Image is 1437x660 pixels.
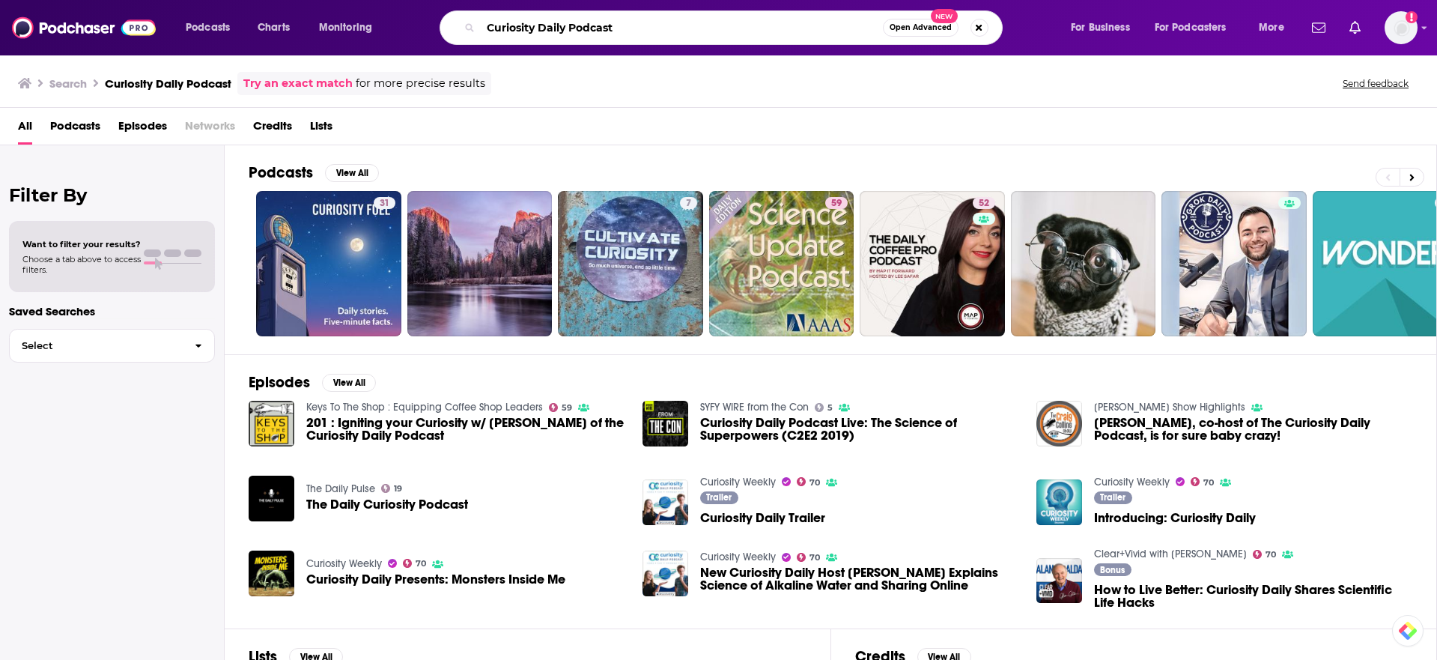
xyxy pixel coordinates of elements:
img: New Curiosity Daily Host Chris Jericho Explains Science of Alkaline Water and Sharing Online [642,551,688,596]
span: Curiosity Daily Trailer [700,512,825,524]
a: 52 [973,197,995,209]
button: open menu [309,16,392,40]
img: How to Live Better: Curiosity Daily Shares Scientific Life Hacks [1036,558,1082,604]
span: 19 [394,485,402,492]
p: Saved Searches [9,304,215,318]
span: Want to filter your results? [22,239,141,249]
a: Try an exact match [243,75,353,92]
span: [PERSON_NAME], co-host of The Curiosity Daily Podcast, is for sure baby crazy! [1094,417,1412,442]
img: Introducing: Curiosity Daily [1036,479,1082,525]
a: SYFY WIRE from the Con [700,401,809,414]
div: Search podcasts, credits, & more... [454,10,1017,45]
span: New Curiosity Daily Host [PERSON_NAME] Explains Science of Alkaline Water and Sharing Online [700,566,1018,592]
svg: Add a profile image [1406,11,1418,23]
button: open menu [1248,16,1303,40]
img: Cody Gough, co-host of The Curiosity Daily Podcast, is for sure baby crazy! [1036,401,1082,446]
a: New Curiosity Daily Host Chris Jericho Explains Science of Alkaline Water and Sharing Online [700,566,1018,592]
h3: Curiosity Daily Podcast [105,76,231,91]
a: 70 [1191,477,1215,486]
a: The Daily Pulse [306,482,375,495]
a: 59 [825,197,848,209]
span: 70 [416,560,426,567]
button: View All [322,374,376,392]
span: For Podcasters [1155,17,1227,38]
span: Choose a tab above to access filters. [22,254,141,275]
button: open menu [175,16,249,40]
span: 59 [562,405,572,411]
a: 5 [815,403,833,412]
a: 59 [709,191,854,336]
a: 70 [1253,550,1277,559]
span: New [931,9,958,23]
button: open menu [1145,16,1248,40]
span: 70 [809,479,820,486]
span: More [1259,17,1284,38]
a: 31 [256,191,401,336]
span: Curiosity Daily Podcast Live: The Science of Superpowers (C2E2 2019) [700,417,1018,442]
a: Clear+Vivid with Alan Alda [1094,548,1247,560]
span: 59 [831,196,842,211]
span: For Business [1071,17,1130,38]
a: EpisodesView All [249,373,376,392]
a: Curiosity Weekly [700,551,776,563]
span: Episodes [118,114,167,145]
a: All [18,114,32,145]
a: Curiosity Weekly [306,557,382,570]
a: 7 [680,197,697,209]
a: Curiosity Daily Presents: Monsters Inside Me [306,573,565,586]
a: 7 [558,191,703,336]
img: The Daily Curiosity Podcast [249,476,294,521]
span: Open Advanced [890,24,952,31]
button: Open AdvancedNew [883,19,958,37]
span: Trailer [1100,493,1125,502]
span: Networks [185,114,235,145]
a: Podchaser - Follow, Share and Rate Podcasts [12,13,156,42]
a: 70 [797,477,821,486]
h2: Filter By [9,184,215,206]
span: Bonus [1100,566,1125,575]
span: 5 [827,405,833,411]
span: Monitoring [319,17,372,38]
a: Credits [253,114,292,145]
span: 70 [809,554,820,561]
span: 7 [686,196,691,211]
img: Curiosity Daily Trailer [642,479,688,525]
a: Podcasts [50,114,100,145]
a: Lists [310,114,332,145]
a: Craig Collins Show Highlights [1094,401,1245,414]
img: Curiosity Daily Podcast Live: The Science of Superpowers (C2E2 2019) [642,401,688,446]
input: Search podcasts, credits, & more... [481,16,883,40]
a: 52 [860,191,1005,336]
span: Select [10,341,183,351]
a: Charts [248,16,299,40]
a: Cody Gough, co-host of The Curiosity Daily Podcast, is for sure baby crazy! [1094,417,1412,442]
h2: Podcasts [249,163,313,182]
img: 201 : Igniting your Curiosity w/ Cody Gough of the Curiosity Daily Podcast [249,401,294,446]
a: Curiosity Weekly [1094,476,1170,488]
a: Show notifications dropdown [1306,15,1331,40]
img: Curiosity Daily Presents: Monsters Inside Me [249,551,294,596]
a: 31 [374,197,395,209]
a: Curiosity Weekly [700,476,776,488]
span: Trailer [706,493,732,502]
span: Podcasts [186,17,230,38]
h3: Search [49,76,87,91]
span: 201 : Igniting your Curiosity w/ [PERSON_NAME] of the Curiosity Daily Podcast [306,417,625,442]
span: Charts [258,17,290,38]
span: for more precise results [356,75,485,92]
a: How to Live Better: Curiosity Daily Shares Scientific Life Hacks [1094,584,1412,609]
span: The Daily Curiosity Podcast [306,498,468,511]
span: 31 [380,196,389,211]
button: Select [9,329,215,363]
h2: Episodes [249,373,310,392]
img: User Profile [1385,11,1418,44]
